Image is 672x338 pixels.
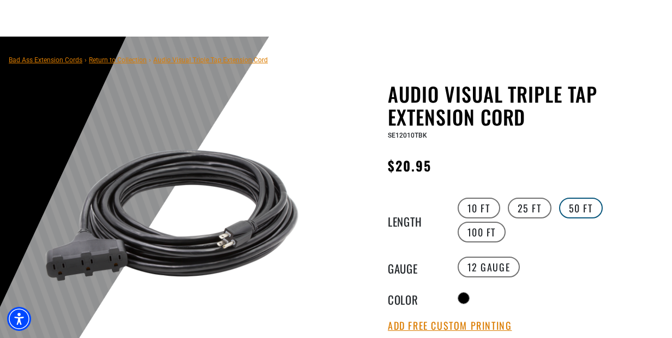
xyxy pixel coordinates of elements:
[388,213,442,227] legend: Length
[458,222,506,242] label: 100 FT
[89,56,147,64] a: Return to Collection
[388,156,431,175] span: $20.95
[9,53,268,66] nav: breadcrumbs
[458,198,500,218] label: 10 FT
[388,82,655,128] h1: Audio Visual Triple Tap Extension Cord
[559,198,603,218] label: 50 FT
[388,260,442,274] legend: Gauge
[388,132,427,139] span: SE12010TBK
[7,307,31,331] div: Accessibility Menu
[388,320,512,332] button: Add Free Custom Printing
[458,257,520,277] label: 12 Gauge
[85,56,87,64] span: ›
[388,291,442,305] legend: Color
[9,56,82,64] a: Bad Ass Extension Cords
[153,56,268,64] span: Audio Visual Triple Tap Extension Cord
[508,198,551,218] label: 25 FT
[149,56,151,64] span: ›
